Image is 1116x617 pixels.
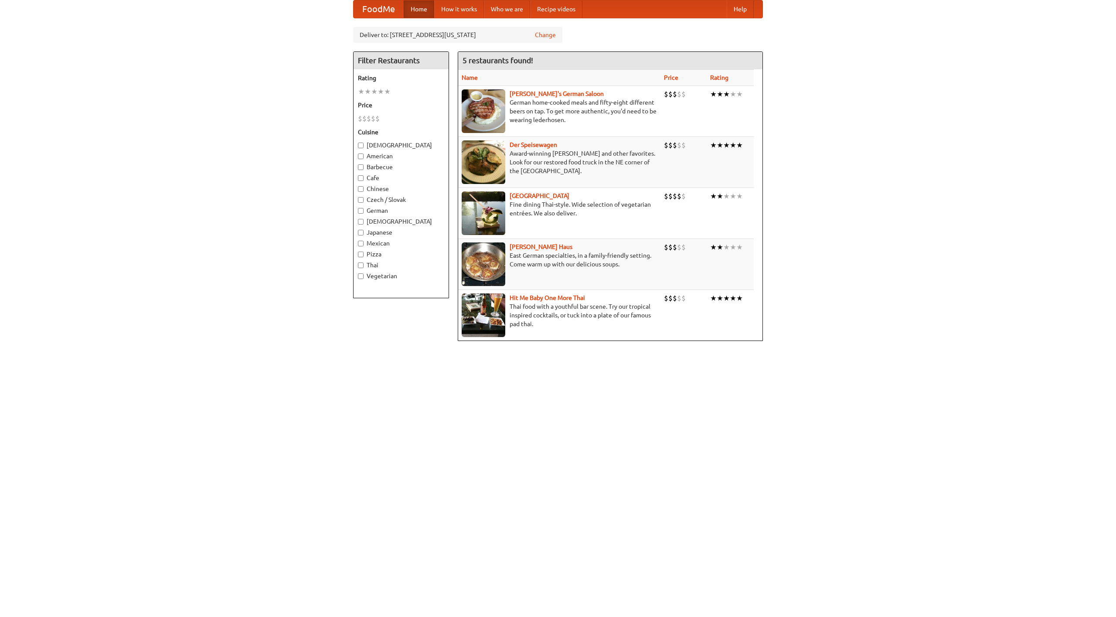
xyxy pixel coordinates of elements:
li: $ [664,191,668,201]
li: ★ [723,293,730,303]
h5: Price [358,101,444,109]
p: Award-winning [PERSON_NAME] and other favorites. Look for our restored food truck in the NE corne... [462,149,657,175]
li: $ [668,293,673,303]
a: Hit Me Baby One More Thai [510,294,585,301]
li: $ [664,89,668,99]
li: ★ [364,87,371,96]
label: Mexican [358,239,444,248]
li: $ [668,191,673,201]
li: ★ [717,191,723,201]
p: Thai food with a youthful bar scene. Try our tropical inspired cocktails, or tuck into a plate of... [462,302,657,328]
p: Fine dining Thai-style. Wide selection of vegetarian entrées. We also deliver. [462,200,657,218]
li: $ [677,191,681,201]
li: ★ [730,191,736,201]
li: ★ [710,191,717,201]
li: ★ [378,87,384,96]
input: German [358,208,364,214]
a: [PERSON_NAME] Haus [510,243,572,250]
li: $ [673,140,677,150]
img: kohlhaus.jpg [462,242,505,286]
li: ★ [730,140,736,150]
li: $ [367,114,371,123]
li: $ [681,140,686,150]
li: ★ [730,89,736,99]
a: Help [727,0,754,18]
p: East German specialties, in a family-friendly setting. Come warm up with our delicious soups. [462,251,657,269]
li: $ [681,191,686,201]
input: Barbecue [358,164,364,170]
li: $ [677,140,681,150]
li: $ [375,114,380,123]
a: Der Speisewagen [510,141,557,148]
a: [PERSON_NAME]'s German Saloon [510,90,604,97]
input: Thai [358,262,364,268]
li: ★ [736,242,743,252]
li: ★ [384,87,391,96]
li: $ [371,114,375,123]
h4: Filter Restaurants [354,52,449,69]
a: How it works [434,0,484,18]
li: $ [668,140,673,150]
h5: Cuisine [358,128,444,136]
label: Japanese [358,228,444,237]
li: $ [668,242,673,252]
li: $ [673,293,677,303]
input: Cafe [358,175,364,181]
li: ★ [723,191,730,201]
li: ★ [730,293,736,303]
a: FoodMe [354,0,404,18]
li: ★ [717,293,723,303]
label: [DEMOGRAPHIC_DATA] [358,141,444,150]
li: $ [681,242,686,252]
a: Change [535,31,556,39]
a: Name [462,74,478,81]
a: [GEOGRAPHIC_DATA] [510,192,569,199]
label: Vegetarian [358,272,444,280]
label: Barbecue [358,163,444,171]
input: [DEMOGRAPHIC_DATA] [358,219,364,225]
li: $ [677,242,681,252]
div: Deliver to: [STREET_ADDRESS][US_STATE] [353,27,562,43]
input: Chinese [358,186,364,192]
li: $ [664,140,668,150]
a: Rating [710,74,728,81]
img: babythai.jpg [462,293,505,337]
img: satay.jpg [462,191,505,235]
label: Chinese [358,184,444,193]
li: $ [673,191,677,201]
img: speisewagen.jpg [462,140,505,184]
input: Japanese [358,230,364,235]
input: American [358,153,364,159]
li: $ [664,242,668,252]
label: Pizza [358,250,444,259]
li: $ [681,293,686,303]
li: ★ [736,140,743,150]
li: $ [664,293,668,303]
li: ★ [736,293,743,303]
li: ★ [717,89,723,99]
li: ★ [736,89,743,99]
li: $ [358,114,362,123]
li: $ [677,293,681,303]
li: ★ [723,89,730,99]
label: Czech / Slovak [358,195,444,204]
li: ★ [736,191,743,201]
li: ★ [723,242,730,252]
input: Pizza [358,252,364,257]
a: Home [404,0,434,18]
label: [DEMOGRAPHIC_DATA] [358,217,444,226]
label: German [358,206,444,215]
a: Price [664,74,678,81]
li: ★ [723,140,730,150]
li: ★ [358,87,364,96]
label: Thai [358,261,444,269]
li: $ [677,89,681,99]
input: [DEMOGRAPHIC_DATA] [358,143,364,148]
li: $ [673,89,677,99]
img: esthers.jpg [462,89,505,133]
input: Vegetarian [358,273,364,279]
